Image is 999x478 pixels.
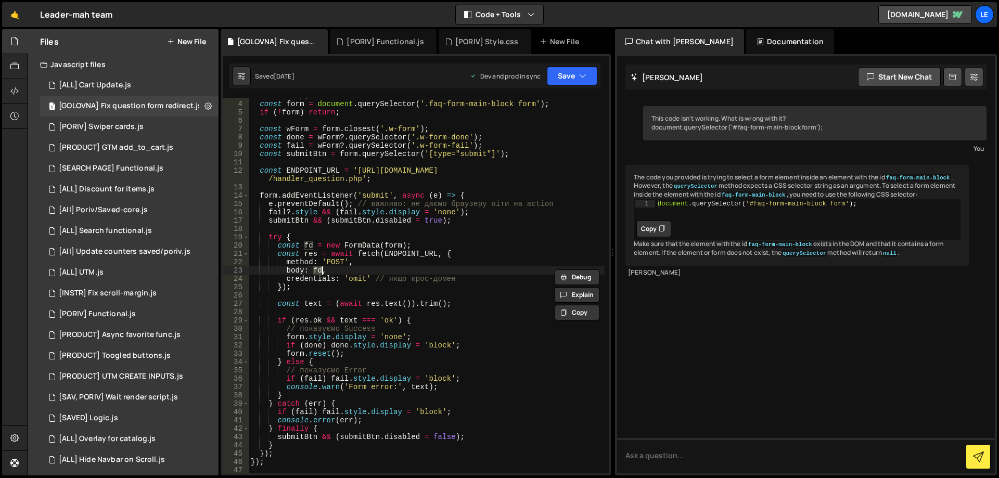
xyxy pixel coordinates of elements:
div: The code you provided is trying to select a form element inside an element with the id . However,... [625,165,969,266]
button: Explain [555,287,599,303]
div: 16298/46290.js [40,221,219,241]
div: 7 [223,125,249,133]
a: 🤙 [2,2,28,27]
div: [PORIV] Swiper cards.js [59,122,144,132]
code: querySelector [782,250,827,257]
div: 10 [223,150,249,158]
button: Code + Tools [456,5,543,24]
div: [ALL] Overlay for catalog.js [59,434,156,444]
div: 16298/46371.js [40,96,222,117]
div: 27 [223,300,249,308]
div: 33 [223,350,249,358]
div: [ALL] Hide Navbar on Scroll.js [59,455,165,464]
div: 26 [223,291,249,300]
div: 16298/45502.js [40,241,219,262]
div: 42 [223,424,249,433]
button: New File [167,37,206,46]
div: [ALL] Discount for items.js [59,185,155,194]
div: 16298/45506.js [40,304,219,325]
div: 6 [223,117,249,125]
div: You [646,143,984,154]
div: 16298/45504.js [40,345,219,366]
button: Start new chat [858,68,941,86]
div: [GOLOVNA] Fix question form redirect.js [59,101,202,111]
div: [SAV, PORIV] Wait render script.js [59,393,178,402]
div: [PORIV] Functional.js [347,36,424,47]
button: Copy [636,221,671,237]
div: [DATE] [274,72,294,81]
h2: Files [40,36,59,47]
div: 32 [223,341,249,350]
div: 16298/46356.js [40,158,219,179]
div: 16 [223,208,249,216]
div: 16298/45111.js [40,429,219,449]
div: Saved [255,72,294,81]
div: 19 [223,233,249,241]
div: [PRODUCT] Toogled buttons.js [59,351,171,360]
div: [PRODUCT] Async favorite func.js [59,330,181,340]
a: Le [975,5,994,24]
div: 15 [223,200,249,208]
div: 1 [635,200,655,208]
div: 16298/46885.js [40,137,219,158]
div: [ALL] Cart Update.js [59,81,131,90]
div: 18 [223,225,249,233]
div: Documentation [746,29,834,54]
div: 24 [223,275,249,283]
div: 16298/47573.js [40,117,219,137]
div: 16298/45324.js [40,262,219,283]
div: 21 [223,250,249,258]
div: This code isn't working. What is wrong with it? document.querySelector('#faq-form-main-block form'); [643,106,987,140]
div: [PRODUCT] GTM add_to_cart.js [59,143,173,152]
a: [DOMAIN_NAME] [878,5,972,24]
div: 25 [223,283,249,291]
div: 35 [223,366,249,374]
div: 8 [223,133,249,141]
div: Leader-mah team [40,8,112,21]
div: [All] Poriv/Saved-core.js [59,205,148,215]
div: 47 [223,466,249,474]
div: 22 [223,258,249,266]
div: [ALL] UTM.js [59,268,104,277]
button: Debug [555,269,599,285]
div: 20 [223,241,249,250]
div: 37 [223,383,249,391]
button: Save [547,67,597,85]
div: 16298/46217.js [40,283,219,304]
div: [PRODUCT] UTM CREATE INPUTS.js [59,372,183,381]
div: 16298/45418.js [40,179,219,200]
div: 11 [223,158,249,166]
div: [ALL] Search functional.js [59,226,152,236]
div: 34 [223,358,249,366]
div: 46 [223,458,249,466]
div: 16298/45691.js [40,387,219,408]
div: 16298/45575.js [40,408,219,429]
div: [GOLOVNA] Fix question form redirect.js [237,36,315,47]
div: 44 [223,441,249,449]
code: faq-form-main-block [885,174,951,182]
code: querySelector [673,183,719,190]
code: faq-form-main-block [747,241,813,248]
div: 43 [223,433,249,441]
div: 41 [223,416,249,424]
code: null [882,250,898,257]
div: 29 [223,316,249,325]
div: 5 [223,108,249,117]
div: 45 [223,449,249,458]
div: 16298/44467.js [40,75,219,96]
div: [INSTR] Fix scroll-margin.js [59,289,157,298]
div: Javascript files [28,54,219,75]
div: Chat with [PERSON_NAME] [615,29,744,54]
div: 39 [223,399,249,408]
div: [SEARCH PAGE] Functional.js [59,164,163,173]
h2: [PERSON_NAME] [631,72,703,82]
div: [PORIV] Style.css [455,36,519,47]
div: New File [540,36,583,47]
div: 31 [223,333,249,341]
div: [PERSON_NAME] [628,268,966,277]
div: 17 [223,216,249,225]
div: 4 [223,100,249,108]
div: 36 [223,374,249,383]
div: 30 [223,325,249,333]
